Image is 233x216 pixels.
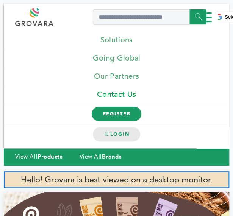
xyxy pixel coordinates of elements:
a: Going Global [4,49,229,67]
a: View AllBrands [79,153,122,160]
a: View AllProducts [15,153,63,160]
span: Login [93,127,141,141]
strong: Brands [102,153,122,160]
a: Solutions [4,31,229,49]
span: Register [92,107,141,121]
div: Menu [15,9,218,27]
strong: Products [38,153,63,160]
input: Search a product or brand... [93,9,206,25]
a: Register [4,104,229,124]
a: Login [4,124,229,148]
p: Hello! Grovara is best viewed on a desktop monitor. [4,171,229,188]
a: Our Partners [4,67,229,85]
a: Contact Us [4,85,229,104]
